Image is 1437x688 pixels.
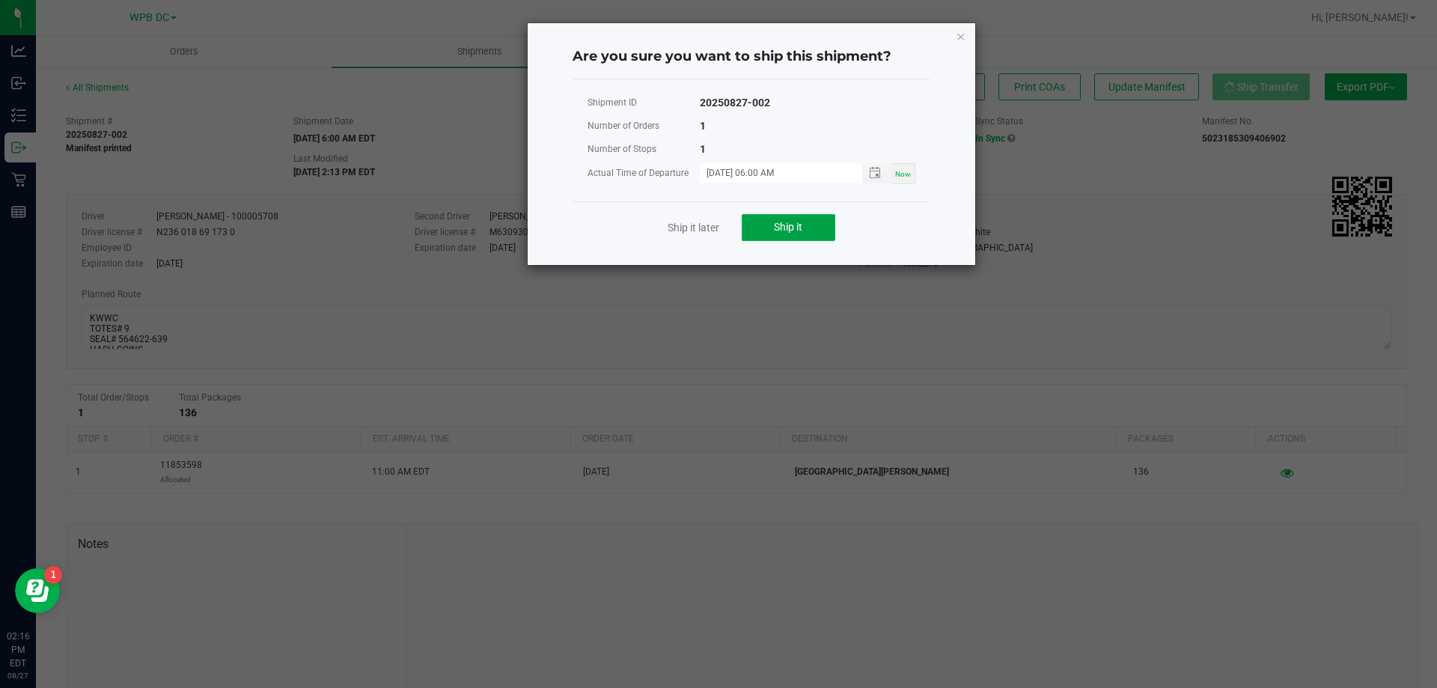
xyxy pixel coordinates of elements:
div: Number of Stops [588,140,700,159]
button: Ship it [742,214,835,241]
div: 1 [700,117,706,136]
iframe: Resource center [15,568,60,613]
span: Toggle popup [862,163,891,182]
span: Now [895,170,911,178]
div: Actual Time of Departure [588,164,700,183]
div: Number of Orders [588,117,700,136]
span: Ship it [774,221,802,233]
div: 1 [700,140,706,159]
div: 20250827-002 [700,94,770,112]
button: Close [956,27,966,45]
h4: Are you sure you want to ship this shipment? [573,47,930,67]
iframe: Resource center unread badge [44,566,62,584]
a: Ship it later [668,220,719,235]
div: Shipment ID [588,94,700,112]
input: MM/dd/yyyy HH:MM a [700,163,846,182]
